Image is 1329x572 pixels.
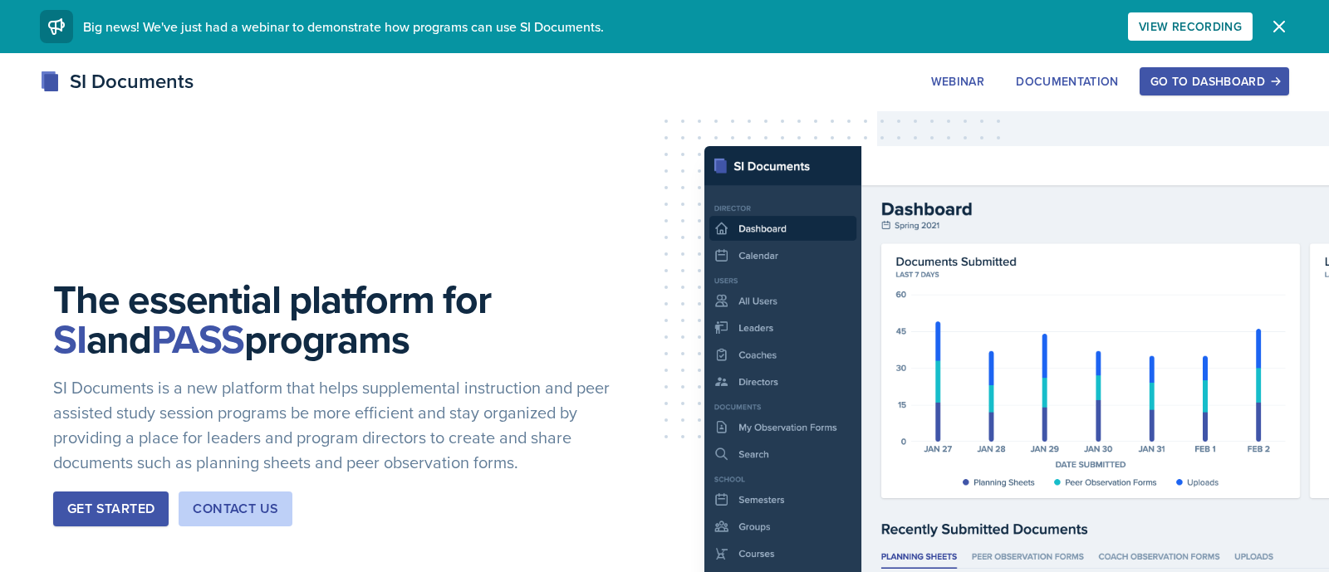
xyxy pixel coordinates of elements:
div: View Recording [1139,20,1242,33]
button: Documentation [1005,67,1130,95]
button: View Recording [1128,12,1253,41]
button: Contact Us [179,491,292,526]
div: SI Documents [40,66,194,96]
div: Webinar [931,75,984,88]
button: Webinar [920,67,995,95]
button: Go to Dashboard [1140,67,1289,95]
button: Get Started [53,491,169,526]
div: Contact Us [193,499,278,519]
div: Documentation [1016,75,1119,88]
div: Go to Dashboard [1150,75,1278,88]
span: Big news! We've just had a webinar to demonstrate how programs can use SI Documents. [83,17,604,36]
div: Get Started [67,499,154,519]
